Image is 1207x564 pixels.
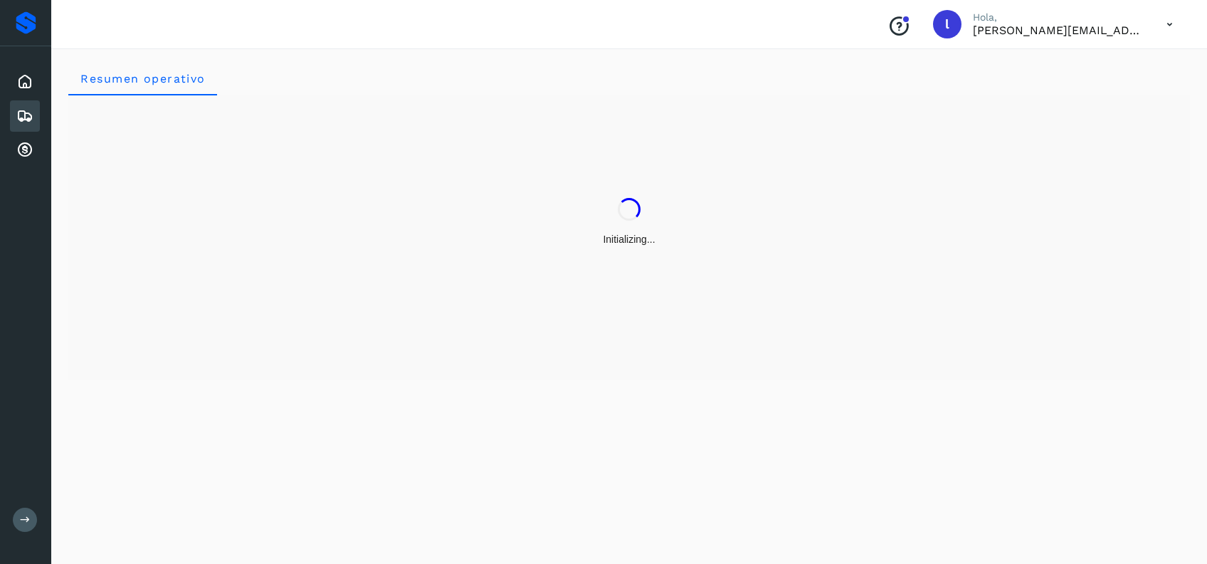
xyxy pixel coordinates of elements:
[973,11,1144,23] p: Hola,
[10,100,40,132] div: Embarques
[10,66,40,98] div: Inicio
[973,23,1144,37] p: lorena.rojo@serviciosatc.com.mx
[10,135,40,166] div: Cuentas por cobrar
[80,72,206,85] span: Resumen operativo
